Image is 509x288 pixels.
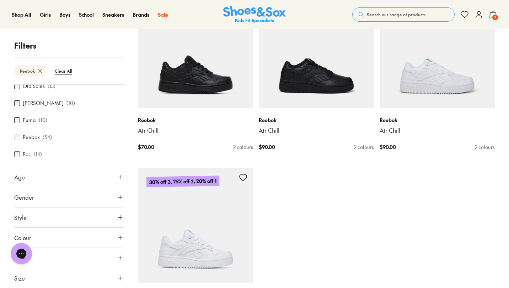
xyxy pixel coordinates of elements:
[66,100,75,107] p: ( 10 )
[367,11,425,18] span: Search our range of products
[43,134,52,141] p: ( 54 )
[138,143,154,151] span: $ 70.00
[14,248,124,268] button: Price
[23,117,36,124] label: Puma
[380,127,495,134] a: Atr Chill
[40,11,51,18] a: Girls
[102,11,124,18] a: Sneakers
[49,65,78,77] btn: Clear All
[39,117,47,124] p: ( 10 )
[14,274,25,282] span: Size
[23,151,31,158] label: Roc
[233,143,253,151] div: 2 colours
[380,116,495,124] p: Reebok
[14,167,124,187] button: Age
[223,6,286,23] img: SNS_Logo_Responsive.svg
[352,7,455,22] button: Search our range of products
[79,11,94,18] a: School
[14,207,124,227] button: Style
[14,40,124,51] p: Filters
[14,268,124,288] button: Size
[14,213,27,222] span: Style
[146,176,219,187] p: 30% off 3, 25% off 2, 20% off 1
[492,14,499,21] span: 2
[48,83,55,90] p: ( 13 )
[59,11,70,18] a: Boys
[138,116,253,124] p: Reebok
[23,134,40,141] label: Reebok
[259,143,275,151] span: $ 90.00
[354,143,374,151] div: 2 colours
[14,233,31,242] span: Colour
[223,6,286,23] a: Shoes & Sox
[14,187,124,207] button: Gender
[12,11,31,18] a: Shop All
[14,193,34,201] span: Gender
[14,173,25,181] span: Age
[138,168,253,283] a: 30% off 3, 25% off 2, 20% off 1
[14,228,124,248] button: Colour
[7,240,36,267] iframe: Gorgias live chat messenger
[475,143,495,151] div: 2 colours
[34,151,42,158] p: ( 14 )
[489,7,497,22] button: 2
[14,65,46,77] btn: Reebok
[138,127,253,134] a: Atr Chill
[158,11,168,18] a: Sale
[380,143,396,151] span: $ 90.00
[259,127,374,134] a: Atr Chill
[259,116,374,124] p: Reebok
[23,100,64,107] label: [PERSON_NAME]
[133,11,149,18] a: Brands
[23,83,45,90] label: Old Soles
